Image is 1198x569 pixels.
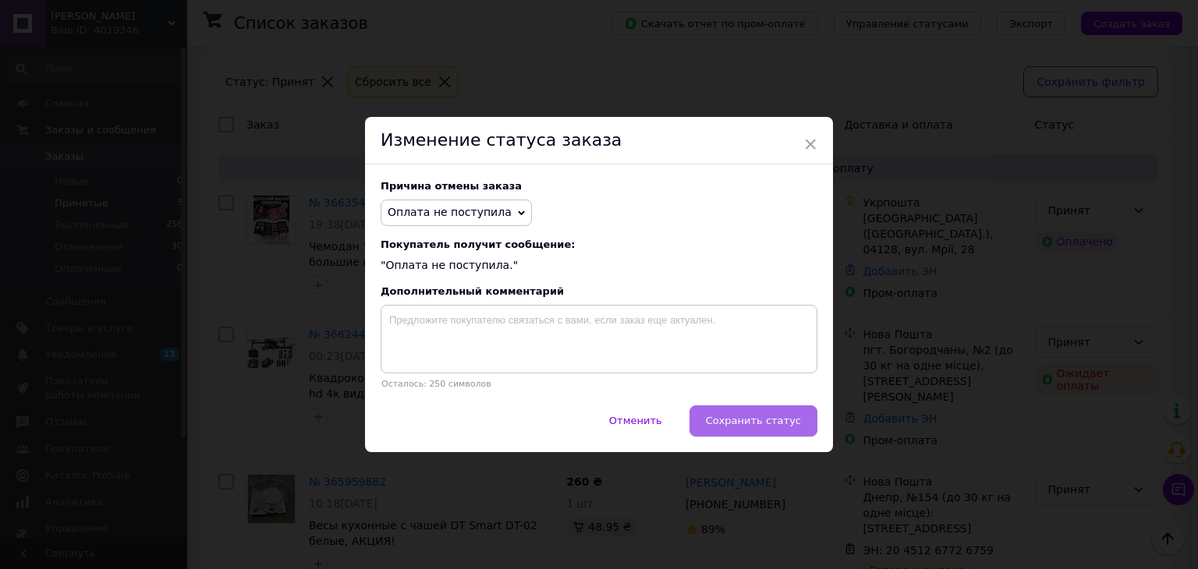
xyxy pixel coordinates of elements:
p: Осталось: 250 символов [381,379,817,389]
div: Изменение статуса заказа [365,117,833,164]
button: Отменить [593,405,679,436]
div: Причина отмены заказа [381,180,817,192]
div: Дополнительный комментарий [381,285,817,297]
span: Сохранить статус [706,415,801,426]
span: Оплата не поступила [388,206,512,218]
div: "Оплата не поступила." [381,239,817,274]
span: × [803,131,817,157]
button: Сохранить статус [689,405,817,436]
span: Покупатель получит сообщение: [381,239,817,250]
span: Отменить [609,415,662,426]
